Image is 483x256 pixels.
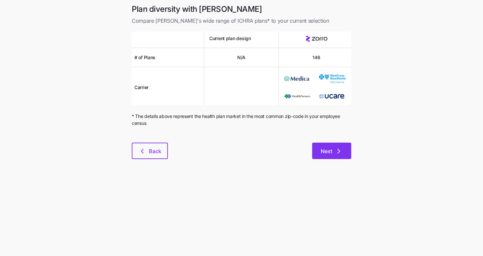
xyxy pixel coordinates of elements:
[321,147,332,155] span: Next
[319,72,345,85] img: Carrier
[132,143,168,159] button: Back
[149,147,161,155] span: Back
[134,54,155,61] span: # of Plans
[237,54,245,61] span: N/A
[284,90,310,103] img: Carrier
[132,4,351,14] h1: Plan diversity with [PERSON_NAME]
[312,143,351,159] button: Next
[312,54,320,61] span: 146
[319,90,345,103] img: Carrier
[209,35,251,42] span: Current plan design
[134,84,149,91] span: Carrier
[132,17,351,25] span: Compare [PERSON_NAME]'s wide range of ICHRA plans* to your current selection
[132,113,351,127] span: * The details above represent the health plan market in the most common zip-code in your employee...
[284,72,310,85] img: Carrier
